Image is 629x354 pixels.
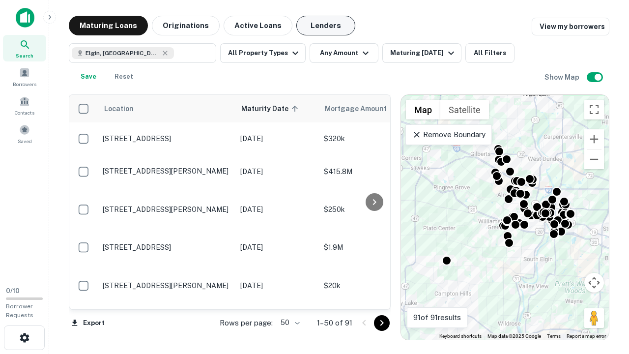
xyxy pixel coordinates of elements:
[13,80,36,88] span: Borrowers
[240,204,314,215] p: [DATE]
[18,137,32,145] span: Saved
[103,243,230,252] p: [STREET_ADDRESS]
[413,312,461,324] p: 91 of 91 results
[240,280,314,291] p: [DATE]
[103,205,230,214] p: [STREET_ADDRESS][PERSON_NAME]
[3,92,46,118] a: Contacts
[567,333,606,339] a: Report a map error
[584,273,604,293] button: Map camera controls
[584,129,604,149] button: Zoom in
[317,317,352,329] p: 1–50 of 91
[382,43,461,63] button: Maturing [DATE]
[325,103,400,115] span: Mortgage Amount
[15,109,34,117] span: Contacts
[6,287,20,295] span: 0 / 10
[465,43,515,63] button: All Filters
[324,204,422,215] p: $250k
[403,327,436,340] a: Open this area in Google Maps (opens a new window)
[240,166,314,177] p: [DATE]
[224,16,292,35] button: Active Loans
[374,315,390,331] button: Go to next page
[220,317,273,329] p: Rows per page:
[103,281,230,290] p: [STREET_ADDRESS][PERSON_NAME]
[104,103,134,115] span: Location
[439,333,482,340] button: Keyboard shortcuts
[584,100,604,119] button: Toggle fullscreen view
[547,333,561,339] a: Terms
[324,166,422,177] p: $415.8M
[487,333,541,339] span: Map data ©2025 Google
[324,280,422,291] p: $20k
[412,129,485,141] p: Remove Boundary
[532,18,609,35] a: View my borrowers
[390,47,457,59] div: Maturing [DATE]
[440,100,489,119] button: Show satellite imagery
[310,43,378,63] button: Any Amount
[69,316,107,330] button: Export
[73,67,104,87] button: Save your search to get updates of matches that match your search criteria.
[401,95,609,340] div: 0 0
[16,52,33,59] span: Search
[584,149,604,169] button: Zoom out
[103,167,230,176] p: [STREET_ADDRESS][PERSON_NAME]
[3,63,46,90] a: Borrowers
[403,327,436,340] img: Google
[406,100,440,119] button: Show street map
[580,275,629,323] iframe: Chat Widget
[103,134,230,143] p: [STREET_ADDRESS]
[324,242,422,253] p: $1.9M
[108,67,140,87] button: Reset
[277,316,301,330] div: 50
[296,16,355,35] button: Lenders
[3,120,46,147] a: Saved
[3,35,46,61] a: Search
[69,16,148,35] button: Maturing Loans
[86,49,159,58] span: Elgin, [GEOGRAPHIC_DATA], [GEOGRAPHIC_DATA]
[240,133,314,144] p: [DATE]
[220,43,306,63] button: All Property Types
[235,95,319,122] th: Maturity Date
[6,303,33,319] span: Borrower Requests
[324,133,422,144] p: $320k
[241,103,301,115] span: Maturity Date
[152,16,220,35] button: Originations
[319,95,427,122] th: Mortgage Amount
[544,72,581,83] h6: Show Map
[98,95,235,122] th: Location
[16,8,34,28] img: capitalize-icon.png
[240,242,314,253] p: [DATE]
